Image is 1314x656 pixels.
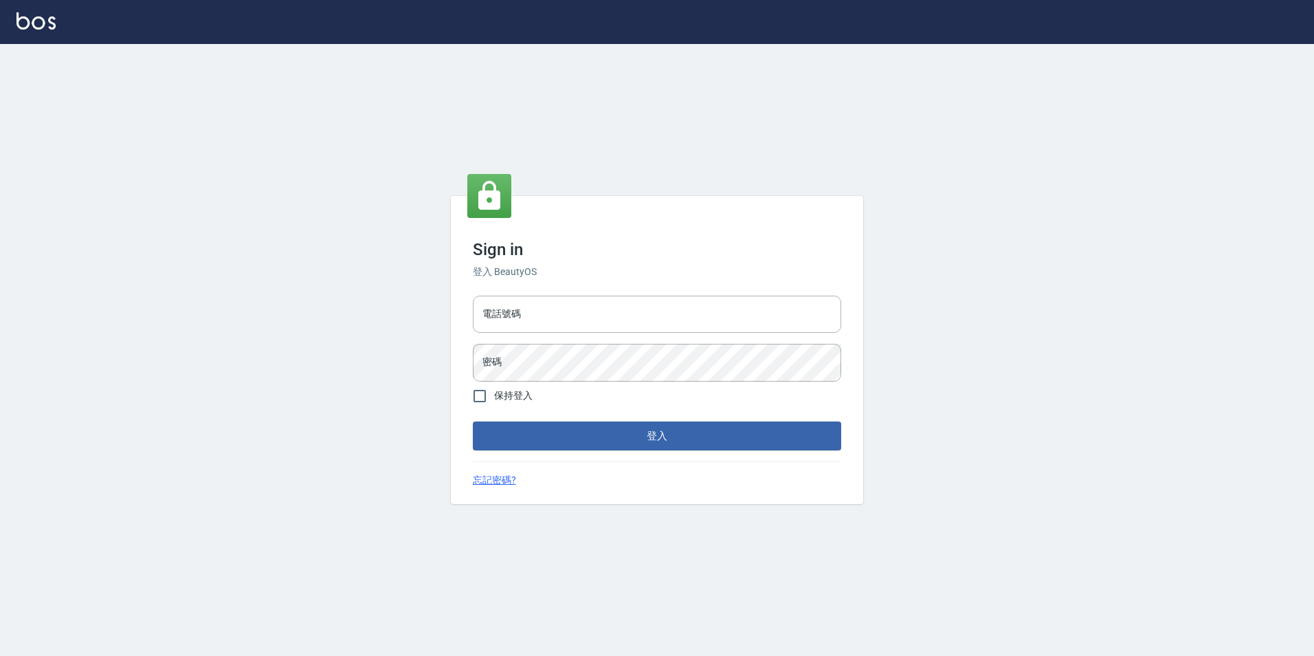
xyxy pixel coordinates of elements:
h6: 登入 BeautyOS [473,265,841,279]
a: 忘記密碼? [473,473,516,488]
span: 保持登入 [494,389,533,403]
button: 登入 [473,422,841,450]
h3: Sign in [473,240,841,259]
img: Logo [16,12,56,30]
